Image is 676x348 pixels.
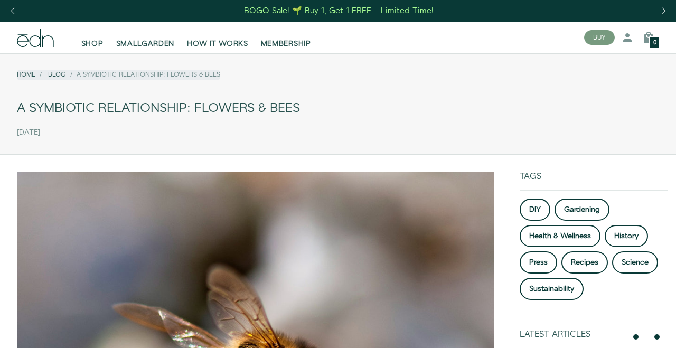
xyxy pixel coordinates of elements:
[243,3,435,19] a: BOGO Sale! 🌱 Buy 1, Get 1 FREE – Limited Time!
[261,39,311,49] span: MEMBERSHIP
[520,172,668,190] div: Tags
[116,39,175,49] span: SMALLGARDEN
[75,26,110,49] a: SHOP
[653,40,656,46] span: 0
[520,199,550,221] a: DIY
[48,70,66,79] a: Blog
[17,70,220,79] nav: breadcrumbs
[561,251,608,274] a: Recipes
[520,225,600,247] a: Health & Wellness
[17,128,40,137] time: [DATE]
[612,251,658,274] a: Science
[605,225,648,247] a: History
[520,251,557,274] a: Press
[17,70,35,79] a: Home
[555,199,609,221] a: Gardening
[520,278,584,300] a: Sustainability
[187,39,248,49] span: HOW IT WORKS
[66,70,220,79] li: A Symbiotic Relationship: Flowers & Bees
[520,330,625,340] div: Latest Articles
[181,26,254,49] a: HOW IT WORKS
[81,39,104,49] span: SHOP
[584,30,615,45] button: BUY
[110,26,181,49] a: SMALLGARDEN
[17,97,659,120] div: A Symbiotic Relationship: Flowers & Bees
[244,5,434,16] div: BOGO Sale! 🌱 Buy 1, Get 1 FREE – Limited Time!
[255,26,317,49] a: MEMBERSHIP
[594,316,665,343] iframe: Opens a widget where you can find more information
